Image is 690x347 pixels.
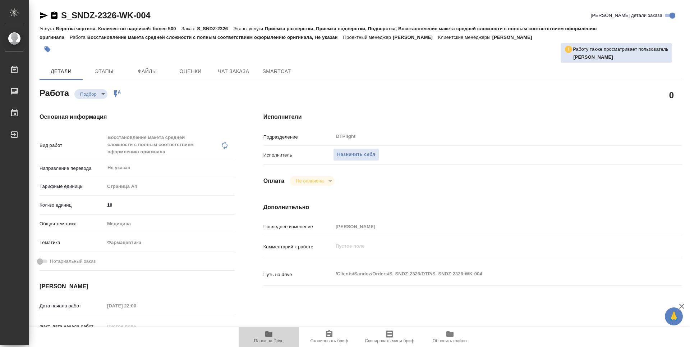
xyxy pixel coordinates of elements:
[294,178,326,184] button: Не оплачена
[105,180,235,193] div: Страница А4
[173,67,208,76] span: Оценки
[433,338,468,343] span: Обновить файлы
[573,54,668,61] p: Архипова Екатерина
[216,67,251,76] span: Чат заказа
[40,142,105,149] p: Вид работ
[40,86,69,99] h2: Работа
[40,165,105,172] p: Направление перевода
[233,26,265,31] p: Этапы услуги
[87,67,121,76] span: Этапы
[181,26,197,31] p: Заказ:
[263,271,333,278] p: Путь на drive
[50,11,59,20] button: Скопировать ссылку
[259,67,294,76] span: SmartCat
[393,35,438,40] p: [PERSON_NAME]
[337,150,375,159] span: Назначить себя
[40,11,48,20] button: Скопировать ссылку для ЯМессенджера
[40,220,105,227] p: Общая тематика
[333,268,647,280] textarea: /Clients/Sandoz/Orders/S_SNDZ-2326/DTP/S_SNDZ-2326-WK-004
[40,26,56,31] p: Услуга
[78,91,99,97] button: Подбор
[40,41,55,57] button: Добавить тэг
[70,35,87,40] p: Работа
[263,223,333,230] p: Последнее изменение
[665,307,683,325] button: 🙏
[105,218,235,230] div: Медицина
[333,221,647,232] input: Пустое поле
[239,327,299,347] button: Папка на Drive
[105,236,235,249] div: Фармацевтика
[420,327,480,347] button: Обновить файлы
[44,67,78,76] span: Детали
[333,148,379,161] button: Назначить себя
[310,338,348,343] span: Скопировать бриф
[40,323,105,330] p: Факт. дата начала работ
[263,243,333,251] p: Комментарий к работе
[105,321,167,332] input: Пустое поле
[40,202,105,209] p: Кол-во единиц
[591,12,662,19] span: [PERSON_NAME] детали заказа
[263,177,285,185] h4: Оплата
[40,282,235,291] h4: [PERSON_NAME]
[365,338,414,343] span: Скопировать мини-бриф
[263,203,682,212] h4: Дополнительно
[61,10,150,20] a: S_SNDZ-2326-WK-004
[87,35,343,40] p: Восстановление макета средней сложности с полным соответствием оформлению оригинала, Не указан
[668,309,680,324] span: 🙏
[263,134,333,141] p: Подразделение
[40,239,105,246] p: Тематика
[438,35,492,40] p: Клиентские менеджеры
[197,26,233,31] p: S_SNDZ-2326
[290,176,334,186] div: Подбор
[343,35,393,40] p: Проектный менеджер
[40,183,105,190] p: Тарифные единицы
[359,327,420,347] button: Скопировать мини-бриф
[74,89,107,99] div: Подбор
[254,338,284,343] span: Папка на Drive
[130,67,165,76] span: Файлы
[56,26,181,31] p: Верстка чертежа. Количество надписей: более 500
[492,35,538,40] p: [PERSON_NAME]
[263,113,682,121] h4: Исполнители
[105,301,167,311] input: Пустое поле
[573,46,668,53] p: Работу также просматривает пользователь
[669,89,674,101] h2: 0
[40,302,105,310] p: Дата начала работ
[299,327,359,347] button: Скопировать бриф
[50,258,96,265] span: Нотариальный заказ
[105,200,235,210] input: ✎ Введи что-нибудь
[40,26,597,40] p: Приемка разверстки, Приемка подверстки, Подверстка, Восстановление макета средней сложности с пол...
[573,54,613,60] b: [PERSON_NAME]
[40,113,235,121] h4: Основная информация
[263,152,333,159] p: Исполнитель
